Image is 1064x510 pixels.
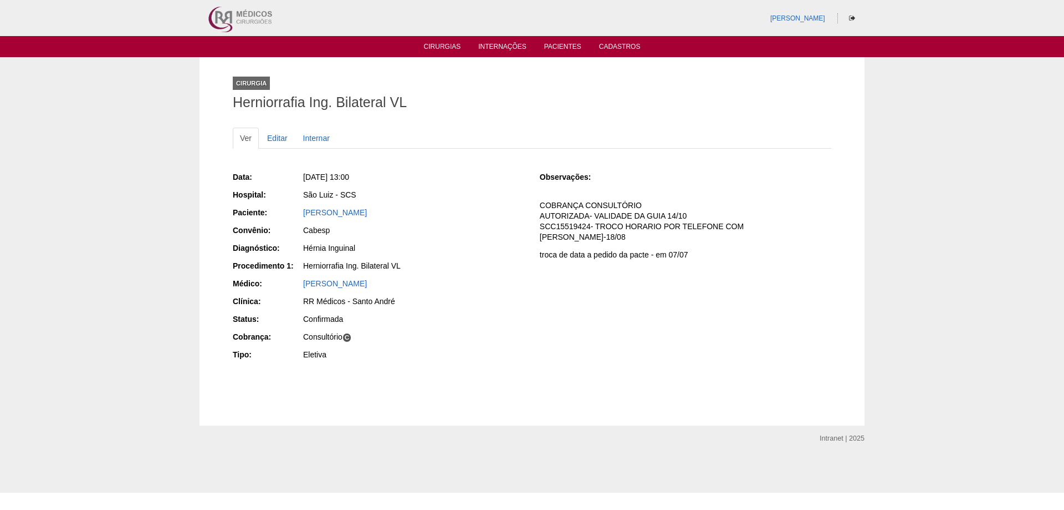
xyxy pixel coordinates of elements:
[540,250,831,260] p: troca de data a pedido da pacte - em 07/07
[233,260,302,271] div: Procedimento 1:
[296,128,337,149] a: Internar
[260,128,295,149] a: Editar
[540,171,609,183] div: Observações:
[303,314,524,325] div: Confirmada
[233,128,259,149] a: Ver
[478,43,526,54] a: Internações
[233,225,302,236] div: Convênio:
[770,14,825,22] a: [PERSON_NAME]
[303,243,524,254] div: Hérnia Inguinal
[544,43,581,54] a: Pacientes
[233,278,302,289] div: Médico:
[233,171,302,183] div: Data:
[233,243,302,254] div: Diagnóstico:
[599,43,641,54] a: Cadastros
[820,433,864,444] div: Intranet | 2025
[540,200,831,243] p: COBRANÇA CONSULTÓRIO AUTORIZADA- VALIDADE DA GUIA 14/10 SCC15519424- TROCO HORARIO POR TELEFONE C...
[233,296,302,307] div: Clínica:
[303,260,524,271] div: Herniorrafia Ing. Bilateral VL
[233,314,302,325] div: Status:
[849,15,855,22] i: Sair
[233,349,302,360] div: Tipo:
[303,331,524,342] div: Consultório
[303,296,524,307] div: RR Médicos - Santo André
[303,189,524,200] div: São Luiz - SCS
[424,43,461,54] a: Cirurgias
[303,279,367,288] a: [PERSON_NAME]
[233,189,302,200] div: Hospital:
[303,225,524,236] div: Cabesp
[233,207,302,218] div: Paciente:
[342,333,352,342] span: C
[233,77,270,90] div: Cirurgia
[303,173,349,181] span: [DATE] 13:00
[233,95,831,109] h1: Herniorrafia Ing. Bilateral VL
[233,331,302,342] div: Cobrança:
[303,208,367,217] a: [PERSON_NAME]
[303,349,524,360] div: Eletiva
